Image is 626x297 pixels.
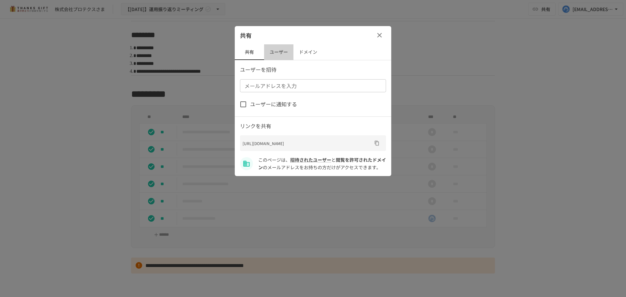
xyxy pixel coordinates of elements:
[258,156,386,170] span: take-action.jp
[240,122,386,130] p: リンクを共有
[293,44,323,60] button: ドメイン
[258,156,386,171] p: このページは、 と のメールアドレスをお持ちの方だけがアクセスできます。
[243,140,372,146] p: [URL][DOMAIN_NAME]
[235,44,264,60] button: 共有
[240,66,386,74] p: ユーザーを招待
[264,44,293,60] button: ユーザー
[235,26,391,44] div: 共有
[372,138,382,148] button: URLをコピー
[250,100,297,109] span: ユーザーに通知する
[290,156,331,163] a: 招待されたユーザー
